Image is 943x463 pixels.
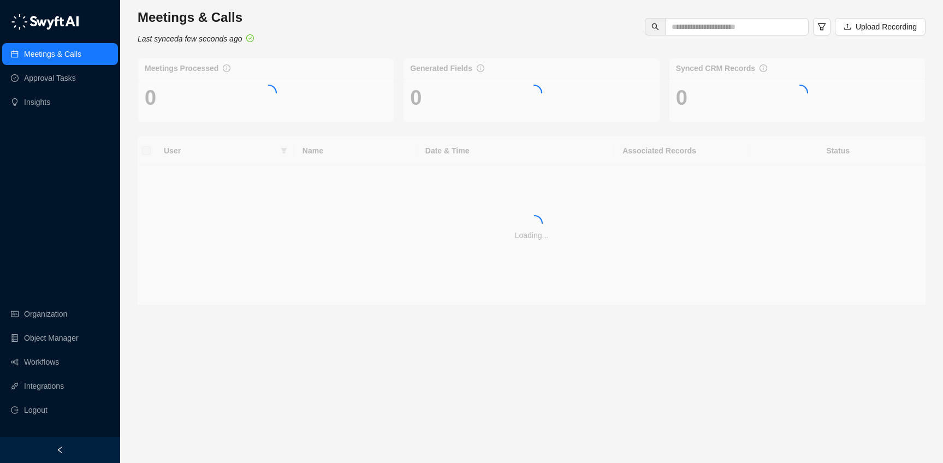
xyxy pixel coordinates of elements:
[24,43,81,65] a: Meetings & Calls
[24,303,67,325] a: Organization
[56,446,64,454] span: left
[523,212,545,234] span: loading
[844,23,851,31] span: upload
[138,34,242,43] i: Last synced a few seconds ago
[788,82,811,104] span: loading
[258,82,280,104] span: loading
[24,327,79,349] a: Object Manager
[246,34,254,42] span: check-circle
[24,351,59,373] a: Workflows
[24,399,48,421] span: Logout
[523,82,545,104] span: loading
[24,91,50,113] a: Insights
[138,9,254,26] h3: Meetings & Calls
[835,18,926,35] button: Upload Recording
[856,21,917,33] span: Upload Recording
[817,22,826,31] span: filter
[11,406,19,414] span: logout
[11,14,79,30] img: logo-05li4sbe.png
[651,23,659,31] span: search
[24,67,76,89] a: Approval Tasks
[24,375,64,397] a: Integrations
